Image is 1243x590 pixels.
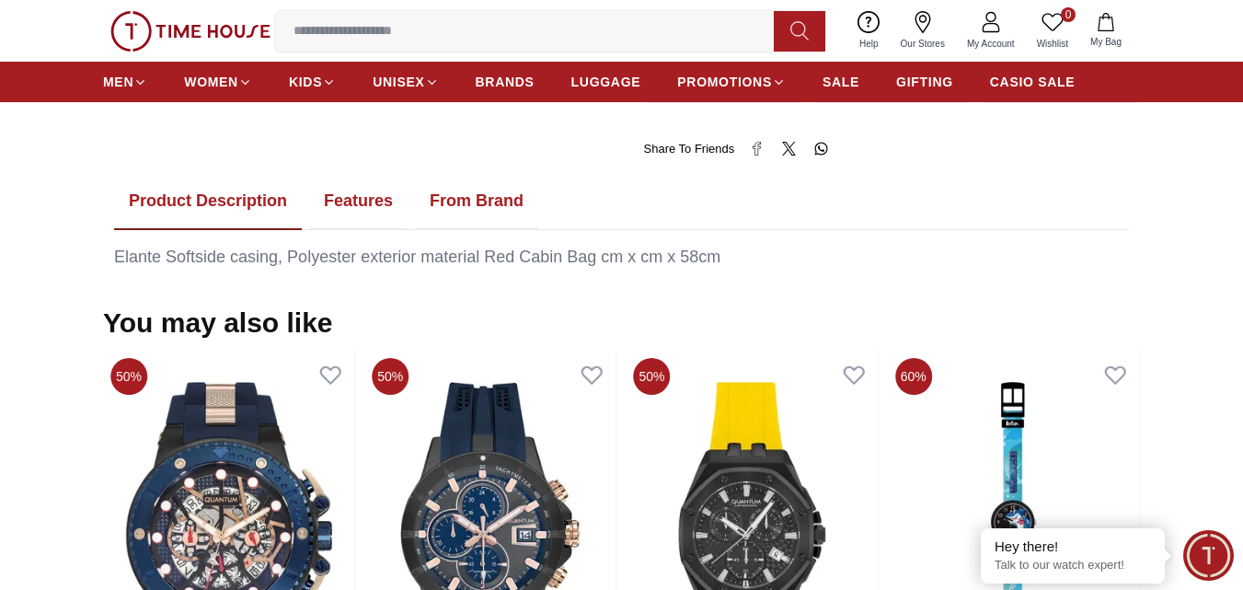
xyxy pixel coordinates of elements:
[476,73,535,91] span: BRANDS
[103,307,333,340] h2: You may also like
[852,37,886,51] span: Help
[890,7,956,54] a: Our Stores
[848,7,890,54] a: Help
[103,73,133,91] span: MEN
[1083,35,1129,49] span: My Bag
[309,173,408,230] button: Features
[1079,9,1133,52] button: My Bag
[289,73,322,91] span: KIDS
[990,65,1076,98] a: CASIO SALE
[415,173,538,230] button: From Brand
[373,65,438,98] a: UNISEX
[289,65,336,98] a: KIDS
[571,73,641,91] span: LUGGAGE
[372,358,409,395] span: 50%
[1183,530,1234,581] div: Chat Widget
[896,73,953,91] span: GIFTING
[893,37,952,51] span: Our Stores
[896,65,953,98] a: GIFTING
[823,65,859,98] a: SALE
[110,358,147,395] span: 50%
[995,538,1151,556] div: Hey there!
[1026,7,1079,54] a: 0Wishlist
[1030,37,1076,51] span: Wishlist
[1061,7,1076,22] span: 0
[114,245,1129,270] div: Elante Softside casing, Polyester exterior material Red Cabin Bag cm x cm x 58cm
[571,65,641,98] a: LUGGAGE
[634,358,671,395] span: 50%
[677,73,772,91] span: PROMOTIONS
[990,73,1076,91] span: CASIO SALE
[114,173,302,230] button: Product Description
[960,37,1022,51] span: My Account
[995,558,1151,573] p: Talk to our watch expert!
[476,65,535,98] a: BRANDS
[895,358,932,395] span: 60%
[184,73,238,91] span: WOMEN
[373,73,424,91] span: UNISEX
[184,65,252,98] a: WOMEN
[677,65,786,98] a: PROMOTIONS
[103,65,147,98] a: MEN
[823,73,859,91] span: SALE
[644,140,735,158] span: Share To Friends
[110,11,270,52] img: ...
